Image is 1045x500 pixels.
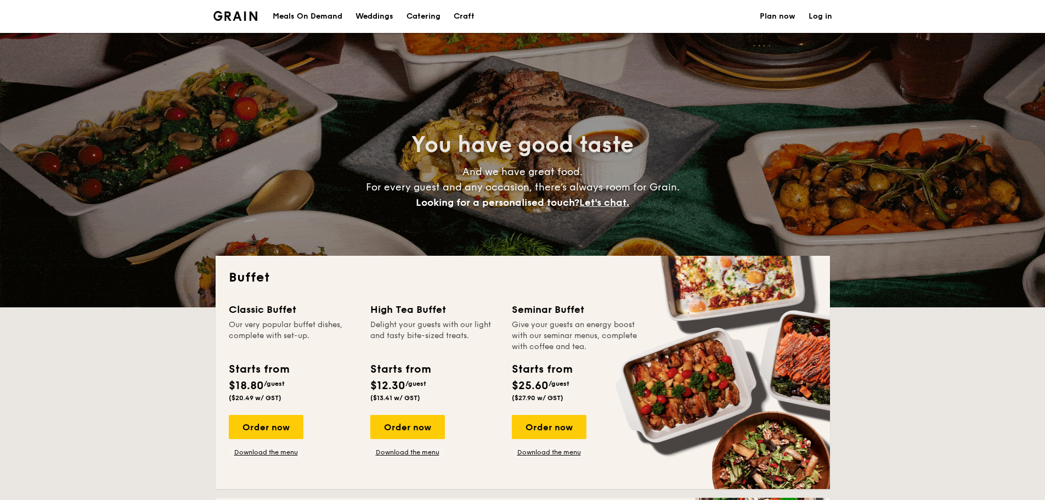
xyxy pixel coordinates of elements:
[213,11,258,21] img: Grain
[229,361,289,378] div: Starts from
[512,302,640,317] div: Seminar Buffet
[370,448,445,457] a: Download the menu
[370,302,499,317] div: High Tea Buffet
[549,380,569,387] span: /guest
[405,380,426,387] span: /guest
[579,196,629,209] span: Let's chat.
[370,415,445,439] div: Order now
[229,319,357,352] div: Our very popular buffet dishes, complete with set-up.
[264,380,285,387] span: /guest
[229,415,303,439] div: Order now
[370,319,499,352] div: Delight your guests with our light and tasty bite-sized treats.
[229,269,817,286] h2: Buffet
[512,394,563,402] span: ($27.90 w/ GST)
[229,448,303,457] a: Download the menu
[512,379,549,392] span: $25.60
[370,394,420,402] span: ($13.41 w/ GST)
[370,379,405,392] span: $12.30
[512,448,586,457] a: Download the menu
[229,394,281,402] span: ($20.49 w/ GST)
[512,415,586,439] div: Order now
[213,11,258,21] a: Logotype
[370,361,430,378] div: Starts from
[512,319,640,352] div: Give your guests an energy boost with our seminar menus, complete with coffee and tea.
[229,379,264,392] span: $18.80
[512,361,572,378] div: Starts from
[229,302,357,317] div: Classic Buffet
